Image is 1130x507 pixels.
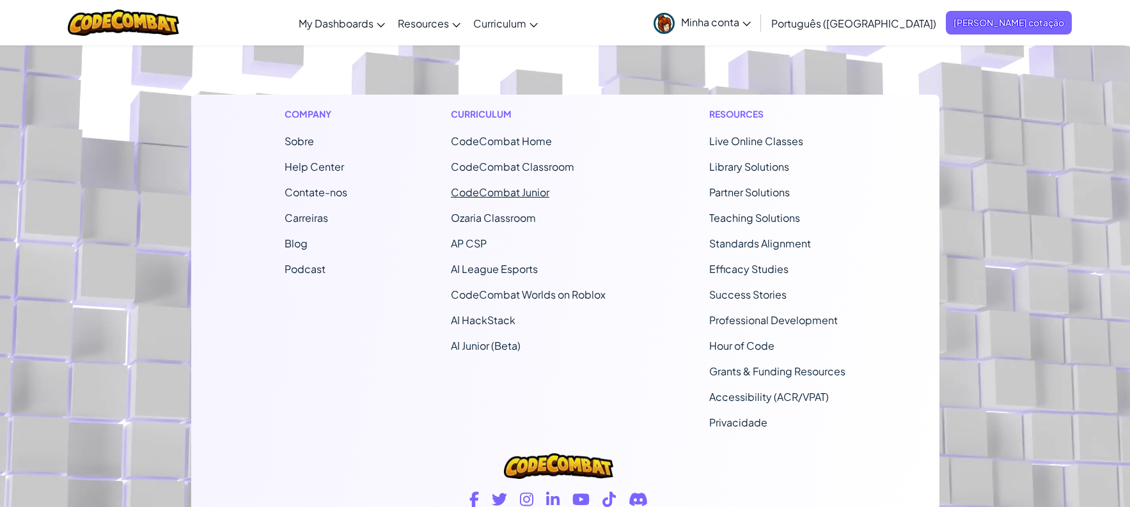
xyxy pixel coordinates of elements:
[285,107,347,121] h1: Company
[451,185,549,199] a: CodeCombat Junior
[398,17,449,30] span: Resources
[285,237,308,250] a: Blog
[681,15,751,29] span: Minha conta
[473,17,526,30] span: Curriculum
[709,364,845,378] a: Grants & Funding Resources
[451,237,487,250] a: AP CSP
[647,3,757,43] a: Minha conta
[451,211,536,224] a: Ozaria Classroom
[709,416,767,429] a: Privacidade
[451,288,606,301] a: CodeCombat Worlds on Roblox
[709,390,829,403] a: Accessibility (ACR/VPAT)
[654,13,675,34] img: avatar
[709,211,800,224] a: Teaching Solutions
[391,6,467,40] a: Resources
[709,107,845,121] h1: Resources
[285,211,328,224] a: Carreiras
[285,262,326,276] a: Podcast
[285,185,347,199] span: Contate-nos
[285,160,344,173] a: Help Center
[765,6,943,40] a: Português ([GEOGRAPHIC_DATA])
[451,339,521,352] a: AI Junior (Beta)
[946,11,1072,35] a: [PERSON_NAME] cotação
[292,6,391,40] a: My Dashboards
[451,313,515,327] a: AI HackStack
[451,107,606,121] h1: Curriculum
[467,6,544,40] a: Curriculum
[451,262,538,276] a: AI League Esports
[451,134,552,148] span: CodeCombat Home
[709,339,774,352] a: Hour of Code
[771,17,936,30] span: Português ([GEOGRAPHIC_DATA])
[709,262,789,276] a: Efficacy Studies
[68,10,180,36] img: CodeCombat logo
[709,237,811,250] a: Standards Alignment
[709,288,787,301] a: Success Stories
[709,134,803,148] a: Live Online Classes
[709,160,789,173] a: Library Solutions
[451,160,574,173] a: CodeCombat Classroom
[709,313,838,327] a: Professional Development
[709,185,790,199] a: Partner Solutions
[504,453,613,479] img: CodeCombat logo
[299,17,373,30] span: My Dashboards
[285,134,314,148] a: Sobre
